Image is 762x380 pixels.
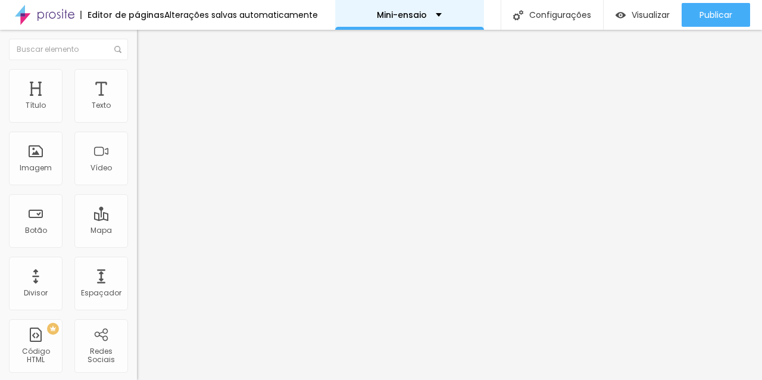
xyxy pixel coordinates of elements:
[114,46,121,53] img: Ícone
[26,100,46,110] font: Título
[164,9,318,21] font: Alterações salvas automaticamente
[9,39,128,60] input: Buscar elemento
[604,3,682,27] button: Visualizar
[81,288,121,298] font: Espaçador
[90,225,112,235] font: Mapa
[88,346,115,365] font: Redes Sociais
[90,163,112,173] font: Vídeo
[513,10,523,20] img: Ícone
[92,100,111,110] font: Texto
[632,9,670,21] font: Visualizar
[24,288,48,298] font: Divisor
[682,3,750,27] button: Publicar
[137,30,762,380] iframe: Editor
[88,9,164,21] font: Editor de páginas
[22,346,50,365] font: Código HTML
[20,163,52,173] font: Imagem
[529,9,591,21] font: Configurações
[25,225,47,235] font: Botão
[377,9,427,21] font: Mini-ensaio
[699,9,732,21] font: Publicar
[616,10,626,20] img: view-1.svg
